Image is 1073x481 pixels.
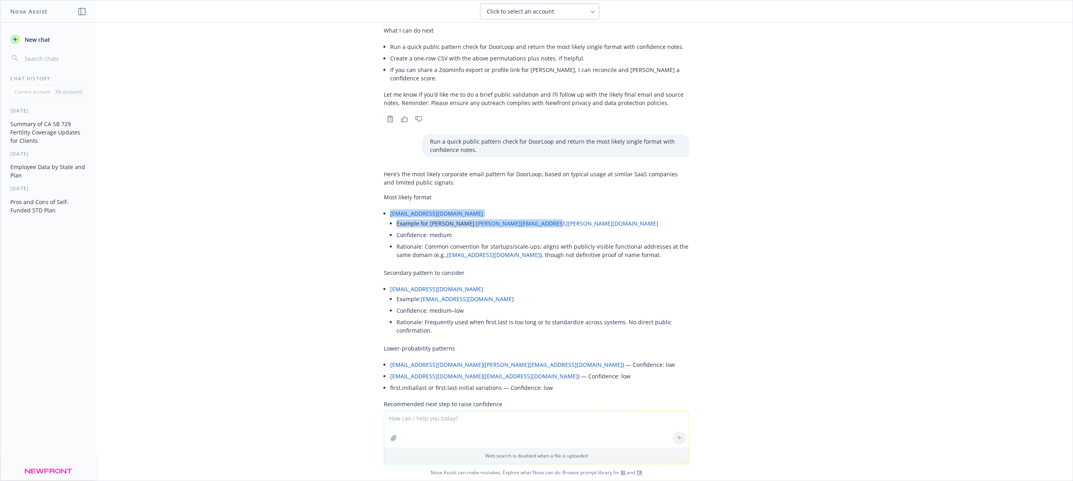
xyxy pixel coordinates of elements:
[7,195,89,217] button: Pros and Cons of Self-Funded STD Plan
[485,361,622,368] a: [PERSON_NAME][EMAIL_ADDRESS][DOMAIN_NAME]
[14,88,50,95] p: Current account
[4,464,1069,481] span: Nova Assist can make mistakes. Explore what Nova can do: Browse prompt library for and
[390,285,483,293] a: [EMAIL_ADDRESS][DOMAIN_NAME]
[390,53,689,64] li: Create a one‑row CSV with the above permutations plus notes, if helpful.
[397,241,689,261] li: Rationale: Common convention for startups/scale-ups; aligns with publicly visible functional addr...
[390,210,483,217] a: [EMAIL_ADDRESS][DOMAIN_NAME]
[397,305,689,316] li: Confidence: medium–low
[56,88,82,95] p: All accounts
[384,90,689,107] p: Let me know if you’d like me to do a brief public validation and I’ll follow up with the likely f...
[384,193,689,201] p: Most likely format
[390,359,689,370] li: ( ) — Confidence: low
[384,400,689,408] p: Recommended next step to raise confidence
[390,382,689,393] li: first.initiallast or first.last-initial variations — Confidence: low
[384,170,689,187] p: Here’s the most likely corporate email pattern for DoorLoop, based on typical usage at similar Sa...
[480,4,599,19] button: Click to select an account
[397,293,689,305] li: Example:
[384,26,689,35] p: What I can do next
[7,160,89,182] button: Employee Data by State and Plan
[1,185,96,192] div: [DATE]
[23,35,50,44] span: New chat
[389,452,684,459] p: Web search is disabled when a file is uploaded
[390,370,689,382] li: ( ) — Confidence: low
[390,372,483,380] a: [EMAIL_ADDRESS][DOMAIN_NAME]
[7,32,89,47] button: New chat
[447,251,540,259] a: [EMAIL_ADDRESS][DOMAIN_NAME]
[421,295,514,303] a: [EMAIL_ADDRESS][DOMAIN_NAME]
[390,361,483,368] a: [EMAIL_ADDRESS][DOMAIN_NAME]
[636,469,642,476] a: TR
[23,53,86,64] input: Search chats
[390,64,689,84] li: If you can share a ZoomInfo export or profile link for [PERSON_NAME], I can reconcile and [PERSON...
[397,218,689,229] li: Example for [PERSON_NAME]:
[476,220,658,227] a: [PERSON_NAME][EMAIL_ADDRESS][PERSON_NAME][DOMAIN_NAME]
[1,150,96,157] div: [DATE]
[384,344,689,352] p: Lower-probability patterns
[485,372,578,380] a: [EMAIL_ADDRESS][DOMAIN_NAME]
[390,41,689,53] li: Run a quick public pattern check for DoorLoop and return the most likely single format with confi...
[387,115,394,123] svg: Copy to clipboard
[621,469,626,476] a: BI
[384,269,689,277] p: Secondary pattern to consider
[7,117,89,147] button: Summary of CA SB 729 Fertility Coverage Updates for Clients
[397,229,689,241] li: Confidence: medium
[10,7,48,16] h1: Nova Assist
[412,113,425,125] button: Thumbs down
[1,107,96,114] div: [DATE]
[487,8,554,16] span: Click to select an account
[397,316,689,336] li: Rationale: Frequently used when first.last is too long or to standardize across systems. No direc...
[1,75,96,82] div: Chat History
[430,137,681,154] p: Run a quick public pattern check for DoorLoop and return the most likely single format with confi...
